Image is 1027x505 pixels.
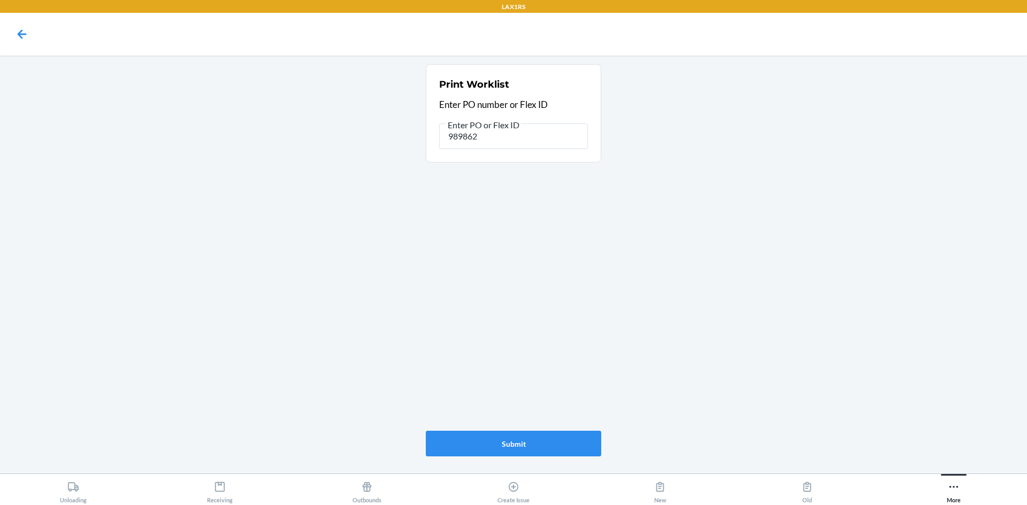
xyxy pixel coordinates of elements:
button: Outbounds [294,474,440,503]
button: Old [733,474,880,503]
div: Receiving [207,477,233,503]
h2: Print Worklist [439,77,509,91]
p: LAX1RS [502,2,525,12]
div: New [654,477,666,503]
button: More [880,474,1027,503]
button: Receiving [147,474,293,503]
span: Enter PO or Flex ID [446,120,521,130]
p: Enter PO number or Flex ID [439,98,588,112]
button: New [587,474,733,503]
input: Enter PO or Flex ID [439,123,588,149]
div: Old [801,477,813,503]
div: Create Issue [497,477,530,503]
div: More [947,477,961,503]
button: Create Issue [440,474,587,503]
div: Outbounds [352,477,381,503]
div: Unloading [60,477,87,503]
button: Submit [426,431,601,456]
